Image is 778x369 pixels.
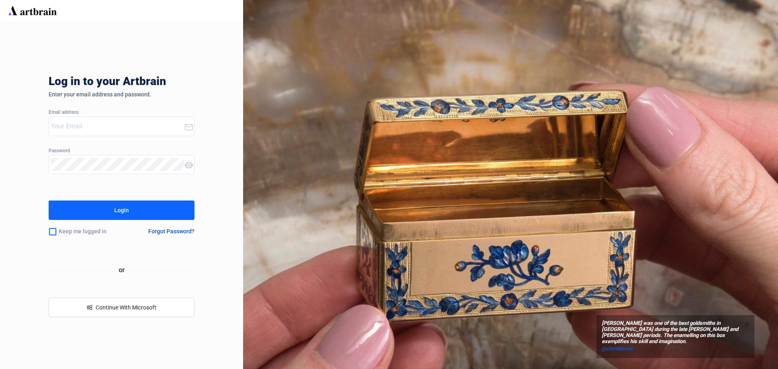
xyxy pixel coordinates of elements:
[96,304,156,311] span: Continue With Microsoft
[49,148,194,154] div: Password
[87,305,92,310] span: windows
[49,75,292,91] div: Log in to your Artbrain
[602,320,749,345] span: [PERSON_NAME] was one of the best goldsmiths in [GEOGRAPHIC_DATA] during the late [PERSON_NAME] a...
[49,298,194,317] button: windowsContinue With Microsoft
[49,223,129,240] div: Keep me logged in
[602,346,634,352] span: @christiesinc
[114,204,129,217] div: Login
[148,228,194,235] div: Forgot Password?
[49,200,194,220] button: Login
[602,345,749,353] a: @christiesinc
[49,91,194,98] div: Enter your email address and password.
[49,110,194,115] div: Email address
[51,120,184,133] input: Your Email
[112,265,131,275] span: or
